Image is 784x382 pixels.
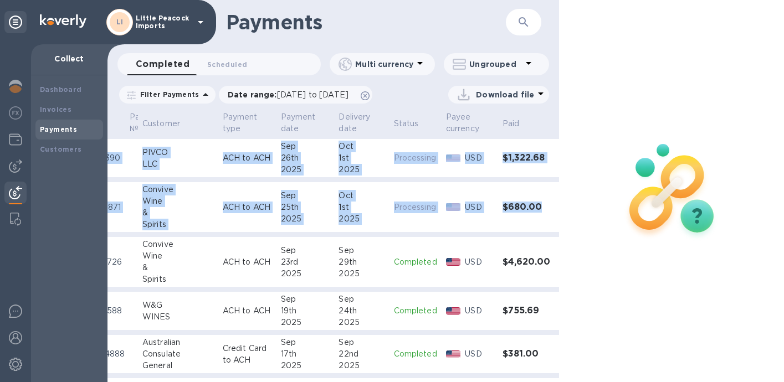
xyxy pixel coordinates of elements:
b: Payments [40,125,77,133]
div: Sep [281,245,330,256]
div: Oct [339,141,385,152]
p: Filter Payments [136,90,199,99]
b: Invoices [40,105,71,113]
div: Consulate [142,348,214,360]
div: Spirits [142,273,214,285]
div: 2025 [281,164,330,175]
div: 2025 [281,360,330,371]
img: USD [446,203,461,211]
div: Convive [142,184,214,195]
div: Convive [142,239,214,250]
p: Little Peacock Imports [136,14,191,30]
img: USD [446,307,461,315]
p: Completed [394,256,437,268]
p: USD [465,256,493,268]
p: ACH to ACH [223,152,272,164]
img: Foreign exchange [9,106,22,120]
div: 24th [339,305,385,317]
div: Oct [339,190,385,202]
h1: Payments [226,11,506,34]
div: 23rd [281,256,330,268]
h3: $381.00 [503,349,552,359]
div: 2025 [281,213,330,225]
div: Spirits [142,219,214,230]
span: Payment № [130,111,179,135]
b: Dashboard [40,85,82,94]
div: 1st [339,202,385,213]
h3: $1,322.68 [503,153,552,163]
div: 1st [339,152,385,164]
p: Credit Card to ACH [223,343,272,366]
p: USD [465,152,493,164]
div: Date range:[DATE] to [DATE] [219,86,372,104]
div: PIVCO [142,147,214,158]
p: Payment № [130,111,165,135]
img: USD [446,154,461,162]
img: USD [446,258,461,266]
span: Payee currency [446,111,494,135]
span: Scheduled [207,59,247,70]
p: Date range : [228,89,354,100]
div: 2025 [339,360,385,371]
p: USD [465,202,493,213]
h3: $4,620.00 [503,257,552,267]
span: Customer [142,118,194,130]
div: Wine [142,195,214,207]
span: Status [394,118,433,130]
b: Customers [40,145,82,153]
div: Sep [339,245,385,256]
div: 22nd [339,348,385,360]
div: 17th [281,348,330,360]
p: 98954888 [84,348,134,360]
p: Delivery date [339,111,370,135]
div: Unpin categories [4,11,27,33]
div: 19th [281,305,330,317]
p: Collect [40,53,99,64]
span: [DATE] to [DATE] [277,90,349,99]
div: & [142,262,214,273]
div: 2025 [281,317,330,328]
div: 2025 [281,268,330,280]
p: 38615588 [84,305,134,317]
span: Completed [136,56,189,72]
div: Sep [281,190,330,202]
p: ACH to ACH [223,256,272,268]
div: Sep [281,293,330,305]
span: Payment type [223,111,272,135]
div: 29th [339,256,385,268]
div: Australian [142,337,214,348]
span: Paid [503,118,534,130]
div: LLC [142,158,214,170]
img: Logo [40,14,86,28]
div: Sep [339,337,385,348]
img: USD [446,350,461,358]
div: 2025 [339,317,385,328]
div: & [142,207,214,219]
div: 2025 [339,213,385,225]
b: LI [116,18,124,26]
p: Paid [503,118,520,130]
div: Sep [281,337,330,348]
p: Status [394,118,419,130]
h3: $755.69 [503,306,552,316]
p: Payment type [223,111,258,135]
p: ACH to ACH [223,202,272,213]
p: Processing [394,202,437,213]
p: Ungrouped [469,59,522,70]
p: 73512726 [84,256,134,268]
span: Payment date [281,111,330,135]
div: 25th [281,202,330,213]
div: W&G [142,300,214,311]
p: 11426390 [84,152,134,164]
div: Sep [281,141,330,152]
p: Payee currency [446,111,479,135]
p: Payment date [281,111,316,135]
p: Customer [142,118,180,130]
p: Completed [394,305,437,317]
p: Completed [394,348,437,360]
p: Processing [394,152,437,164]
p: Download file [476,89,534,100]
div: General [142,360,214,371]
div: 2025 [339,268,385,280]
p: ACH to ACH [223,305,272,317]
